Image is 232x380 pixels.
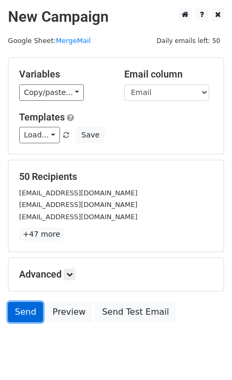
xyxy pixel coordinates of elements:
iframe: Chat Widget [179,329,232,380]
h2: New Campaign [8,8,224,26]
small: Google Sheet: [8,37,91,45]
a: Copy/paste... [19,84,84,101]
a: MergeMail [56,37,91,45]
small: [EMAIL_ADDRESS][DOMAIN_NAME] [19,201,138,209]
a: +47 more [19,228,64,241]
h5: Email column [124,68,213,80]
small: [EMAIL_ADDRESS][DOMAIN_NAME] [19,189,138,197]
h5: Advanced [19,269,213,280]
a: Send Test Email [95,302,176,322]
a: Templates [19,111,65,123]
a: Daily emails left: 50 [153,37,224,45]
button: Save [76,127,104,143]
h5: Variables [19,68,108,80]
a: Load... [19,127,60,143]
h5: 50 Recipients [19,171,213,183]
small: [EMAIL_ADDRESS][DOMAIN_NAME] [19,213,138,221]
a: Preview [46,302,92,322]
span: Daily emails left: 50 [153,35,224,47]
a: Send [8,302,43,322]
